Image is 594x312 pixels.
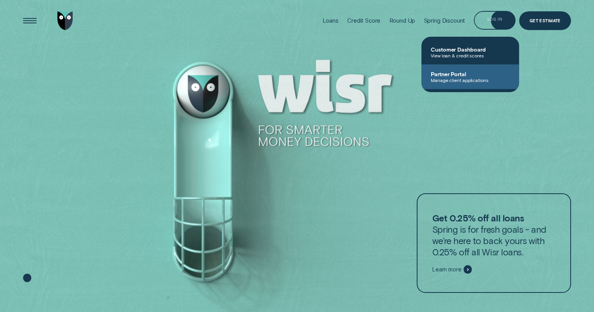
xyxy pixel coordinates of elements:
strong: Get 0.25% off all loans [432,212,524,223]
button: Log in [474,11,516,30]
a: Get Estimate [519,11,571,30]
img: Wisr [57,11,73,30]
a: Customer DashboardView loan & credit scores [421,40,519,64]
div: Log in [487,18,502,21]
button: Open Menu [20,11,39,30]
span: Partner Portal [431,71,510,77]
span: View loan & credit scores [431,53,510,58]
a: Get 0.25% off all loansSpring is for fresh goals - and we’re here to back yours with 0.25% off al... [417,193,571,292]
p: Spring is for fresh goals - and we’re here to back yours with 0.25% off all Wisr loans. [432,212,556,258]
span: Learn more [432,266,462,273]
div: Spring Discount [424,17,465,24]
span: Customer Dashboard [431,46,510,53]
div: Loans [323,17,339,24]
a: Partner PortalManage client applications [421,64,519,89]
span: Manage client applications [431,77,510,83]
div: Round Up [389,17,415,24]
div: Credit Score [347,17,380,24]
